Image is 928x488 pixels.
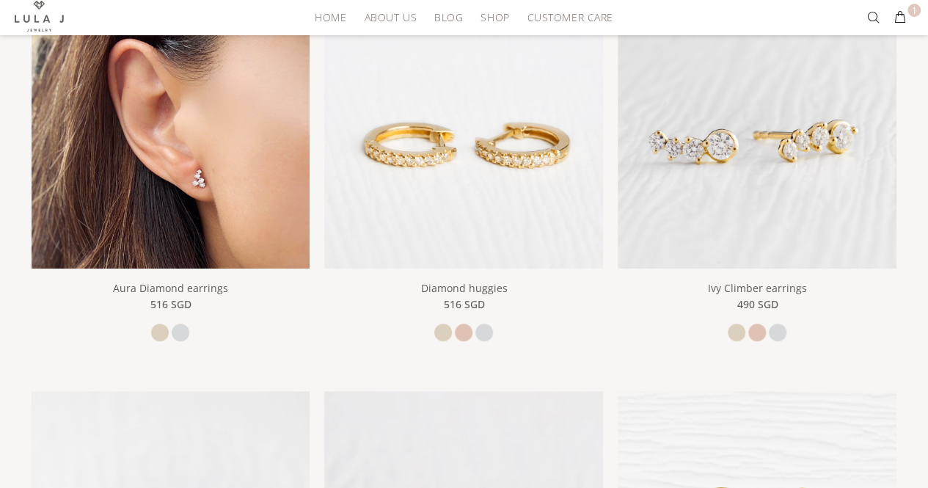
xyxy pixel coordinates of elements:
a: Diamond huggies [420,281,507,295]
a: Diamond huggies [324,121,603,134]
span: About Us [364,12,416,23]
span: 516 SGD [150,296,191,313]
span: Shop [481,12,509,23]
a: Ivy Climber earrings [708,281,807,295]
button: 1 [887,6,913,29]
a: Customer Care [518,6,613,29]
span: Blog [434,12,463,23]
a: Blog [425,6,472,29]
a: HOME [306,6,355,29]
a: Aura Diamond earrings [113,281,228,295]
span: Customer Care [527,12,613,23]
a: Shop [472,6,518,29]
a: Aura Diamond earrings Close-up of an ear wearing a scatter diamond stud earring [32,121,310,134]
span: 516 SGD [443,296,484,313]
span: HOME [315,12,346,23]
a: Ivy Climber earrings [618,121,896,134]
a: About Us [355,6,425,29]
span: 490 SGD [737,296,778,313]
